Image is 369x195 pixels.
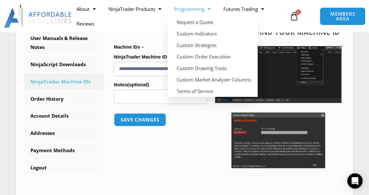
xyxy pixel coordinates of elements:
a: NinjaTrader Machine IDs [24,74,104,90]
h4: Where to find your Machine ID [215,28,341,36]
h4: Machine ID Licensing [114,25,207,33]
img: Screenshot 2025-01-17 114931 | Affordable Indicators – NinjaTrader [231,113,325,168]
nav: Menu [70,2,288,31]
ul: Programming [168,16,258,97]
img: LogoAI | Affordable Indicators – NinjaTrader [4,5,73,28]
span: MEMBERS AREA [326,12,359,21]
a: NinjaScript Downloads [24,56,104,73]
a: Custom Drawing Tools [168,62,258,74]
div: Open Intercom Messenger [347,173,363,189]
span: (optional) [127,82,149,87]
a: Account Details [24,108,104,124]
a: 0 [280,7,308,26]
a: MEMBERS AREA [320,7,366,25]
a: Custom Order Execution [168,51,258,62]
a: Reviews [70,16,101,31]
button: Save changes [114,113,166,126]
a: Payment Methods [24,142,104,159]
a: Programming [168,2,217,16]
nav: Account pages [24,13,104,176]
label: Notes [114,80,207,90]
img: Screenshot 2025-01-17 1155544 | Affordable Indicators – NinjaTrader [215,46,341,103]
a: Custom Indicators [168,28,258,39]
strong: Machine IDs – [114,44,144,50]
a: Order History [24,91,104,107]
span: 0 [296,10,301,15]
a: Futures Trading [217,2,270,16]
a: Logout [24,160,104,176]
a: Custom Market Analyzer Columns [168,74,258,85]
a: User Manuals & Release Notes [24,30,104,56]
a: Request a Quote [168,16,258,28]
label: NinjaTrader Machine ID 1 [114,52,207,62]
a: NinjaTrader Products [102,2,168,16]
a: Addresses [24,125,104,142]
a: About [70,2,102,16]
a: Custom Strategies [168,39,258,51]
a: Terms of Service [168,85,258,97]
